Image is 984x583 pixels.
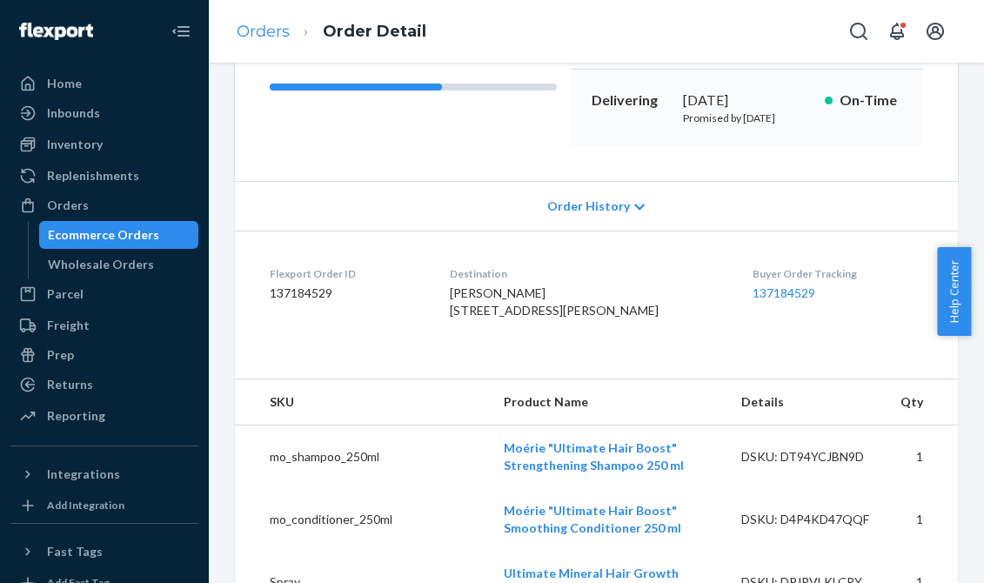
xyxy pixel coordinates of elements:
div: Wholesale Orders [48,256,154,273]
a: Replenishments [10,162,198,190]
div: Replenishments [47,167,139,184]
button: Open notifications [880,14,914,49]
p: Promised by [DATE] [683,111,812,125]
p: On-Time [840,90,902,111]
a: Orders [10,191,198,219]
dt: Buyer Order Tracking [753,266,923,281]
div: Prep [47,346,74,364]
a: Moérie "Ultimate Hair Boost" Strengthening Shampoo 250 ml [504,440,684,472]
a: Add Integration [10,495,198,516]
div: Fast Tags [47,543,103,560]
button: Fast Tags [10,538,198,566]
div: Inventory [47,136,103,153]
span: Support [35,12,97,28]
p: Delivering [592,90,669,111]
div: Integrations [47,466,120,483]
a: Order Detail [323,22,426,41]
div: Returns [47,376,93,393]
a: Reporting [10,402,198,430]
th: Product Name [490,379,727,426]
td: 1 [887,488,958,551]
th: SKU [235,379,490,426]
span: Order History [547,198,630,215]
a: Orders [237,22,290,41]
th: Details [727,379,887,426]
button: Integrations [10,460,198,488]
button: Open account menu [918,14,953,49]
button: Open Search Box [841,14,876,49]
a: 137184529 [753,285,815,300]
div: Parcel [47,285,84,303]
a: Freight [10,312,198,339]
div: Add Integration [47,498,124,513]
div: Reporting [47,407,105,425]
a: Ecommerce Orders [39,221,199,249]
button: Help Center [937,247,971,336]
a: Inbounds [10,99,198,127]
a: Moérie "Ultimate Hair Boost" Smoothing Conditioner 250 ml [504,503,681,535]
a: Parcel [10,280,198,308]
div: Ecommerce Orders [48,226,159,244]
a: Prep [10,341,198,369]
div: Freight [47,317,90,334]
dt: Destination [450,266,725,281]
th: Qty [887,379,958,426]
dd: 137184529 [270,285,422,302]
a: Home [10,70,198,97]
a: Inventory [10,131,198,158]
button: Close Navigation [164,14,198,49]
td: mo_conditioner_250ml [235,488,490,551]
div: DSKU: D4P4KD47QQF [741,511,873,528]
img: Flexport logo [19,23,93,40]
div: DSKU: DT94YCJBN9D [741,448,873,466]
dt: Flexport Order ID [270,266,422,281]
td: mo_shampoo_250ml [235,425,490,488]
div: Orders [47,197,89,214]
div: Home [47,75,82,92]
ol: breadcrumbs [223,6,440,57]
div: Inbounds [47,104,100,122]
span: [PERSON_NAME] [STREET_ADDRESS][PERSON_NAME] [450,285,659,318]
div: [DATE] [683,90,812,111]
a: Returns [10,371,198,399]
a: Wholesale Orders [39,251,199,278]
td: 1 [887,425,958,488]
